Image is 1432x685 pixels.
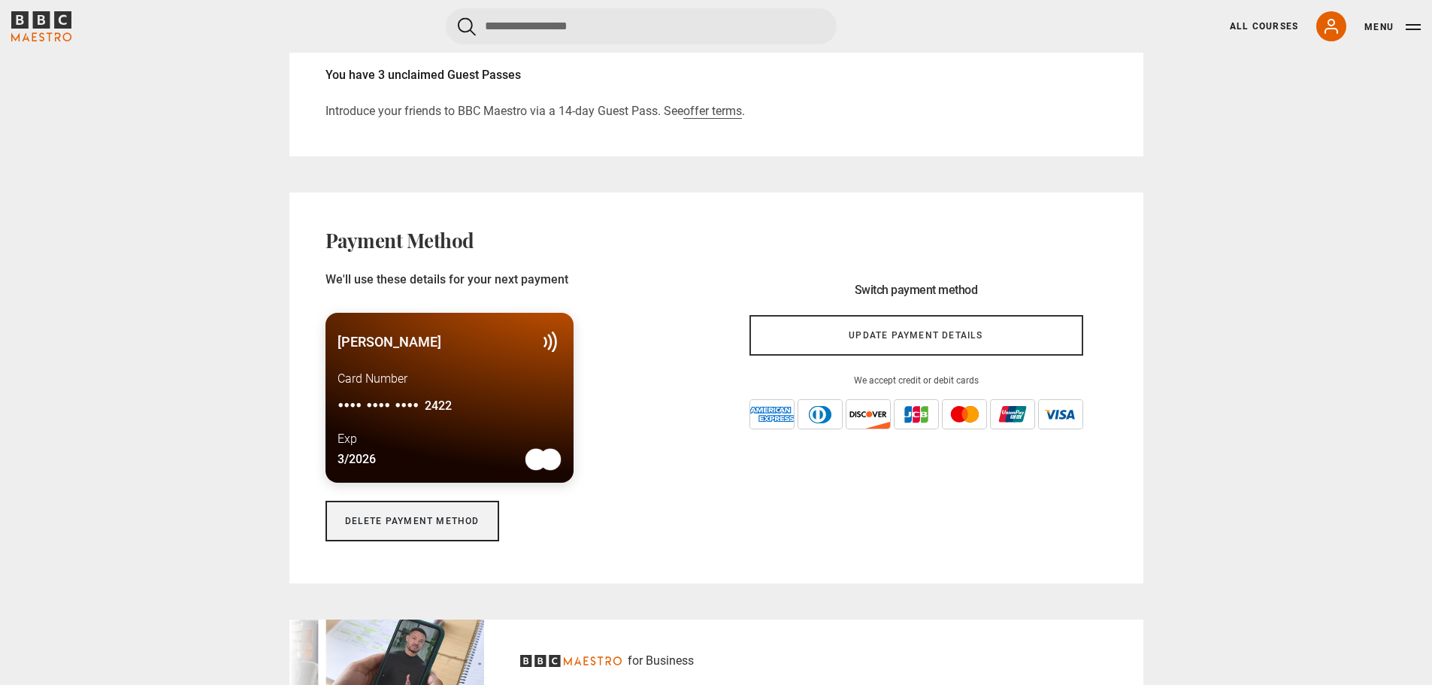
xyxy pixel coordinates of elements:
a: Delete payment method [325,501,499,541]
img: unionpay [990,399,1035,429]
input: Search [446,8,837,44]
h2: Payment Method [325,229,474,253]
p: You have 3 unclaimed Guest Passes [325,66,1107,84]
p: 3/2026 [338,450,376,468]
p: Exp [338,430,357,448]
img: amex [749,399,795,429]
svg: BBC Maestro [11,11,71,41]
a: Update payment details [749,315,1083,356]
a: offer terms [683,104,742,119]
p: •••• •••• •••• [338,394,562,418]
button: Submit the search query [458,17,476,36]
p: We accept credit or debit cards [749,374,1083,387]
p: [PERSON_NAME] [338,332,441,352]
a: All Courses [1230,20,1298,33]
p: Introduce your friends to BBC Maestro via a 14-day Guest Pass. See . [325,102,1107,120]
img: jcb [894,399,939,429]
img: diners [798,399,843,429]
img: discover [846,399,891,429]
p: Card Number [338,370,562,388]
span: 2422 [425,394,452,418]
button: Toggle navigation [1364,20,1421,35]
img: visa [1038,399,1083,429]
img: mastercard [942,399,987,429]
svg: BBC Maestro [520,655,622,667]
p: We'll use these details for your next payment [325,271,707,289]
p: for Business [628,652,694,670]
h3: Switch payment method [749,283,1083,297]
img: mastercard [525,448,562,471]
